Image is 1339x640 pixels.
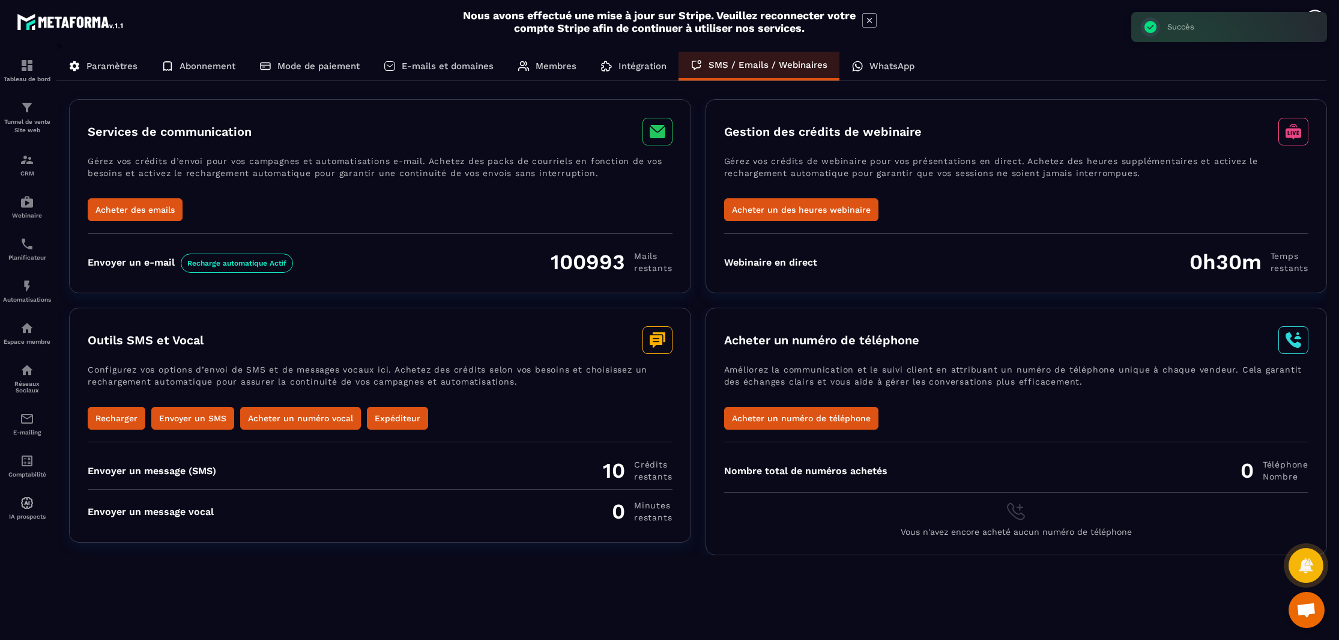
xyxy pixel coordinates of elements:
div: Envoyer un message (SMS) [88,465,216,477]
p: Espace membre [3,338,51,345]
div: > [56,40,1327,555]
a: automationsautomationsWebinaire [3,186,51,228]
h3: Services de communication [88,124,252,139]
span: Recharge automatique Actif [181,254,293,273]
h2: Nous avons effectué une mise à jour sur Stripe. Veuillez reconnecter votre compte Stripe afin de ... [462,9,856,34]
a: formationformationCRM [3,144,51,186]
img: automations [20,279,34,293]
img: automations [20,195,34,209]
p: Tableau de bord [3,76,51,82]
div: Envoyer un message vocal [88,506,214,517]
img: logo [17,11,125,32]
span: Vous n'avez encore acheté aucun numéro de téléphone [901,527,1132,537]
span: restants [634,471,672,483]
a: formationformationTunnel de vente Site web [3,91,51,144]
p: Améliorez la communication et le suivi client en attribuant un numéro de téléphone unique à chaqu... [724,364,1309,407]
p: Réseaux Sociaux [3,380,51,394]
span: Téléphone [1263,459,1308,471]
p: Mode de paiement [277,61,360,72]
a: formationformationTableau de bord [3,49,51,91]
img: email [20,412,34,426]
button: Recharger [88,407,145,430]
p: E-mails et domaines [402,61,494,72]
button: Acheter un des heures webinaire [724,198,878,221]
span: restants [634,511,672,523]
span: Temps [1271,250,1308,262]
span: Mails [634,250,672,262]
div: Envoyer un e-mail [88,257,293,268]
div: 0h30m [1189,249,1308,275]
img: formation [20,153,34,167]
img: social-network [20,363,34,377]
div: 100993 [551,249,672,275]
p: Intégration [618,61,666,72]
p: Comptabilité [3,471,51,478]
a: accountantaccountantComptabilité [3,445,51,487]
p: Abonnement [180,61,235,72]
p: CRM [3,170,51,177]
button: Envoyer un SMS [151,407,234,430]
h3: Outils SMS et Vocal [88,333,204,347]
a: automationsautomationsAutomatisations [3,270,51,312]
img: automations [20,321,34,335]
p: Gérez vos crédits d’envoi pour vos campagnes et automatisations e-mail. Achetez des packs de cour... [88,155,673,198]
img: automations [20,496,34,510]
div: Ouvrir le chat [1289,592,1325,628]
p: E-mailing [3,429,51,436]
a: schedulerschedulerPlanificateur [3,228,51,270]
span: minutes [634,499,672,511]
p: Membres [536,61,576,72]
div: 10 [603,458,672,483]
h3: Acheter un numéro de téléphone [724,333,919,347]
p: Paramètres [86,61,138,72]
p: Planificateur [3,254,51,261]
div: 0 [1241,458,1308,483]
div: 0 [612,499,672,524]
button: Acheter des emails [88,198,183,221]
p: IA prospects [3,513,51,520]
span: restants [1271,262,1308,274]
p: SMS / Emails / Webinaires [709,59,827,70]
a: social-networksocial-networkRéseaux Sociaux [3,354,51,403]
button: Acheter un numéro vocal [240,407,361,430]
h3: Gestion des crédits de webinaire [724,124,922,139]
a: automationsautomationsEspace membre [3,312,51,354]
img: scheduler [20,237,34,251]
img: formation [20,100,34,115]
span: Nombre [1263,471,1308,483]
span: Crédits [634,459,672,471]
img: formation [20,58,34,73]
a: emailemailE-mailing [3,403,51,445]
button: Expéditeur [367,407,428,430]
p: Gérez vos crédits de webinaire pour vos présentations en direct. Achetez des heures supplémentair... [724,155,1309,198]
p: Webinaire [3,212,51,219]
img: accountant [20,454,34,468]
div: Webinaire en direct [724,257,817,268]
p: Configurez vos options d’envoi de SMS et de messages vocaux ici. Achetez des crédits selon vos be... [88,364,673,407]
div: Nombre total de numéros achetés [724,465,887,477]
button: Acheter un numéro de téléphone [724,407,878,430]
span: restants [634,262,672,274]
p: WhatsApp [869,61,914,72]
p: Automatisations [3,296,51,303]
p: Tunnel de vente Site web [3,118,51,135]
